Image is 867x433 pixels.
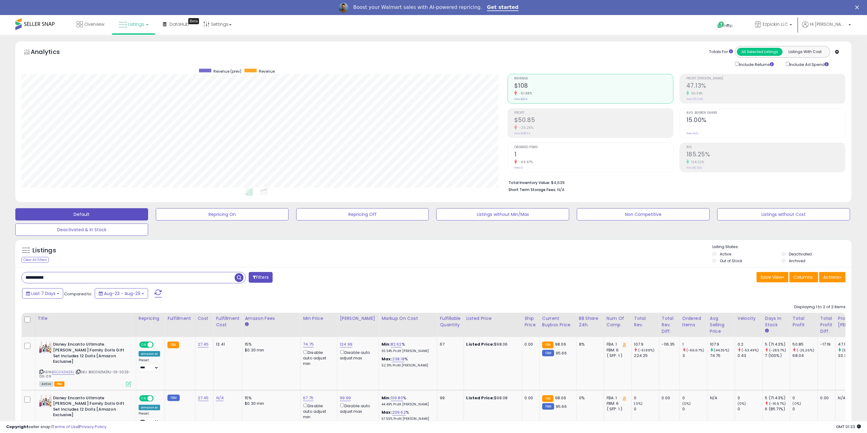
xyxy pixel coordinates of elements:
[487,4,519,11] a: Get started
[21,257,49,263] div: Clear All Filters
[52,424,79,430] a: Terms of Use
[79,424,106,430] a: Privacy Policy
[39,395,52,408] img: 51HNskma8xL._SL40_.jpg
[104,290,140,297] span: Aug-23 - Aug-29
[738,315,760,322] div: Velocity
[542,395,554,402] small: FBA
[714,348,729,353] small: (44.35%)
[607,347,627,353] div: FBM: 6
[634,395,659,401] div: 0
[717,208,850,220] button: Listings without Cost
[765,328,769,334] small: Days In Stock.
[542,403,554,410] small: FBM
[634,406,659,412] div: 0
[39,381,53,387] span: All listings currently available for purchase on Amazon
[686,82,845,90] h2: 47.13%
[303,349,332,366] div: Disable auto adjust min
[15,208,148,220] button: Default
[466,315,520,322] div: Listed Price
[517,91,532,96] small: -51.88%
[731,61,781,67] div: Include Returns
[156,208,289,220] button: Repricing On
[139,358,160,372] div: Preset:
[508,187,556,192] b: Short Term Storage Fees:
[39,342,131,386] div: ASIN:
[64,291,92,297] span: Compared to:
[577,208,710,220] button: Non Competitive
[710,353,735,358] div: 74.75
[579,342,599,347] div: 8%
[198,315,211,322] div: Cost
[382,342,432,353] div: %
[216,342,237,347] div: 13.41
[738,395,762,401] div: 0
[392,409,406,416] a: 209.62
[820,395,831,401] div: 0.00
[303,315,335,322] div: Min Price
[153,396,163,401] span: OFF
[382,315,435,322] div: Markup on Cost
[763,21,788,27] span: Ezpickin LLC
[33,246,56,255] h5: Listings
[797,348,814,353] small: (-25.26%)
[53,342,128,366] b: Disney Encanto Ultimate [PERSON_NAME] Family Dolls Gift Set Includes 12 Dolls [Amazon Exclusive]
[139,351,160,357] div: Amazon AI
[738,401,746,406] small: (0%)
[340,341,352,347] a: 124.99
[38,315,133,322] div: Title
[810,21,847,27] span: Hi [PERSON_NAME]
[793,406,818,412] div: 0
[686,117,845,125] h2: 15.00%
[259,69,275,74] span: Revenue
[249,272,273,283] button: Filters
[167,395,179,401] small: FBM
[542,342,554,348] small: FBA
[440,395,459,401] div: 99
[607,353,627,358] div: ( SFP: 1 )
[6,424,106,430] div: seller snap | |
[555,341,566,347] span: 98.06
[31,48,72,58] h5: Analytics
[793,353,818,358] div: 68.04
[466,341,494,347] b: Listed Price:
[139,315,162,322] div: Repricing
[789,251,812,257] label: Deactivated
[542,350,554,356] small: FBM
[139,412,160,425] div: Preset:
[72,15,109,33] a: Overview
[303,402,332,420] div: Disable auto adjust min
[514,82,673,90] h2: $108
[682,395,707,401] div: 0
[54,381,65,387] span: FBA
[508,178,841,186] li: $4,639
[525,315,537,328] div: Ship Price
[514,151,673,159] h2: 1
[382,410,432,421] div: %
[750,15,797,35] a: Ezpickin LLC
[245,395,296,401] div: 15%
[769,348,786,353] small: (-28.57%)
[556,404,567,409] span: 95.66
[607,342,627,347] div: FBA: 1
[514,97,527,101] small: Prev: $224
[820,342,831,347] div: -17.19
[382,395,391,401] b: Min:
[140,342,148,347] span: ON
[607,406,627,412] div: ( SFP: 1 )
[710,315,732,335] div: Avg Selling Price
[682,315,705,328] div: Ordered Items
[634,342,659,347] div: 107.9
[466,395,494,401] b: Listed Price:
[556,350,567,356] span: 95.66
[128,21,144,27] span: Listings
[392,356,405,362] a: 238.18
[353,4,482,10] div: Boost your Walmart sales with AI-powered repricing.
[303,395,313,401] a: 67.75
[340,395,351,401] a: 99.99
[738,342,762,347] div: 0.2
[53,395,128,420] b: Disney Encanto Ultimate [PERSON_NAME] Family Dolls Gift Set Includes 12 Dolls [Amazon Exclusive]
[794,304,846,310] div: Displaying 1 to 2 of 2 items
[765,315,788,328] div: Days In Stock
[440,315,461,328] div: Fulfillable Quantity
[607,395,627,401] div: FBA: 1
